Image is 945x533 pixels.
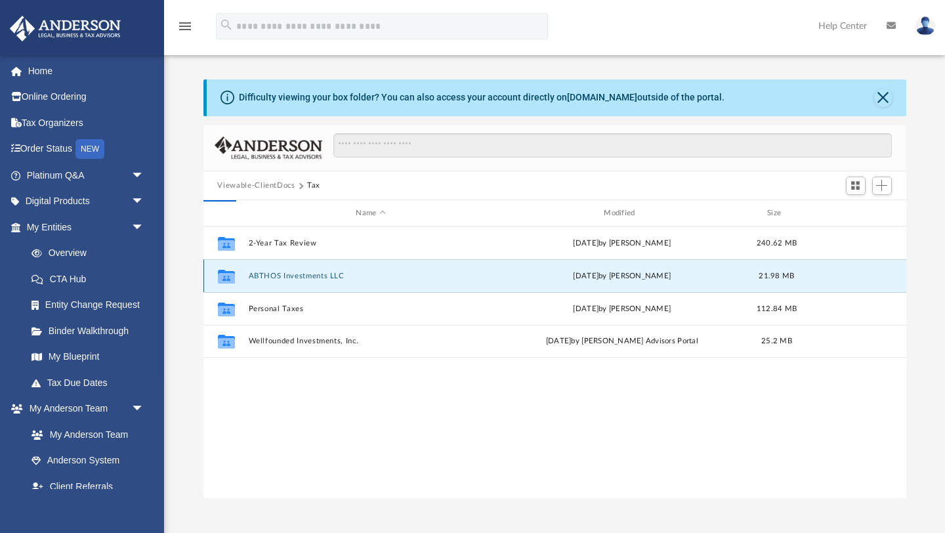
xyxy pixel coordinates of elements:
a: menu [177,25,193,34]
a: Overview [18,240,164,266]
a: Entity Change Request [18,292,164,318]
span: arrow_drop_down [131,162,157,189]
a: CTA Hub [18,266,164,292]
img: User Pic [915,16,935,35]
div: [DATE] by [PERSON_NAME] [499,238,745,249]
span: 21.98 MB [759,272,794,280]
a: Client Referrals [18,473,157,500]
a: My Entitiesarrow_drop_down [9,214,164,240]
span: arrow_drop_down [131,396,157,423]
button: Switch to Grid View [846,177,866,195]
button: Close [874,89,892,107]
button: Tax [307,180,320,192]
span: arrow_drop_down [131,188,157,215]
a: My Blueprint [18,344,157,370]
div: [DATE] by [PERSON_NAME] Advisors Portal [499,335,745,347]
a: Binder Walkthrough [18,318,164,344]
a: Platinum Q&Aarrow_drop_down [9,162,164,188]
input: Search files and folders [333,133,891,158]
a: Digital Productsarrow_drop_down [9,188,164,215]
i: search [219,18,234,32]
div: [DATE] by [PERSON_NAME] [499,303,745,315]
button: Wellfounded Investments, Inc. [248,337,493,346]
i: menu [177,18,193,34]
span: 25.2 MB [761,337,792,345]
a: Order StatusNEW [9,136,164,163]
div: id [808,207,900,219]
span: 240.62 MB [756,240,796,247]
a: My Anderson Teamarrow_drop_down [9,396,157,422]
a: Tax Due Dates [18,370,164,396]
a: My Anderson Team [18,421,151,448]
div: NEW [75,139,104,159]
a: Online Ordering [9,84,164,110]
div: Modified [499,207,744,219]
div: Difficulty viewing your box folder? You can also access your account directly on outside of the p... [239,91,724,104]
a: [DOMAIN_NAME] [567,92,637,102]
div: id [209,207,241,219]
button: Viewable-ClientDocs [217,180,295,192]
span: 112.84 MB [756,305,796,312]
button: 2-Year Tax Review [248,239,493,247]
div: grid [203,226,906,499]
a: Tax Organizers [9,110,164,136]
img: Anderson Advisors Platinum Portal [6,16,125,41]
span: arrow_drop_down [131,214,157,241]
button: Add [872,177,892,195]
div: [DATE] by [PERSON_NAME] [499,270,745,282]
a: Home [9,58,164,84]
div: Name [247,207,493,219]
a: Anderson System [18,448,157,474]
button: ABTHOS Investments LLC [248,272,493,280]
button: Personal Taxes [248,305,493,313]
div: Size [750,207,803,219]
